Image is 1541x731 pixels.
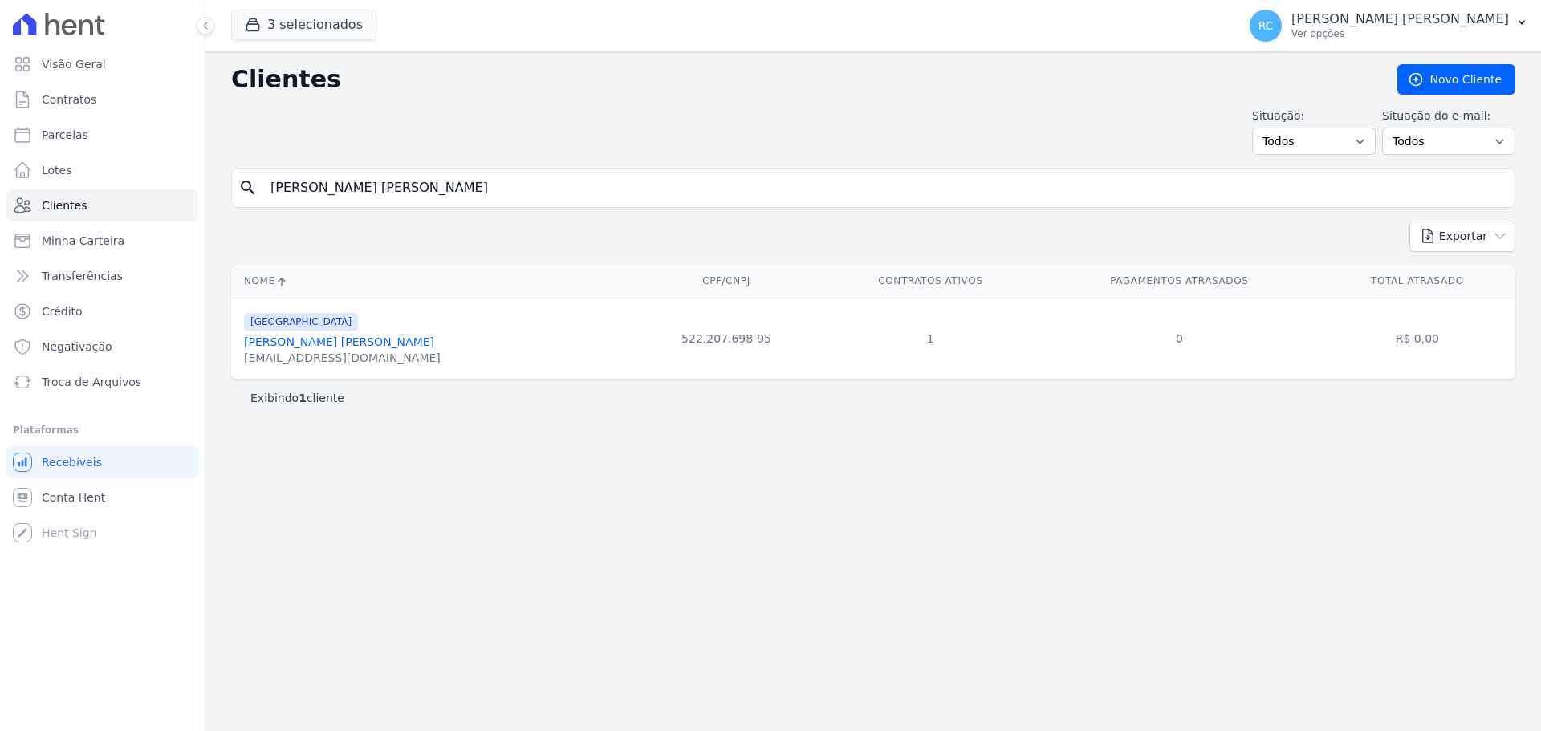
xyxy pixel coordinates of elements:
th: Contratos Ativos [822,265,1039,298]
span: Conta Hent [42,489,105,506]
a: Troca de Arquivos [6,366,198,398]
button: 3 selecionados [231,10,376,40]
a: Novo Cliente [1397,64,1515,95]
span: [GEOGRAPHIC_DATA] [244,313,358,331]
span: Crédito [42,303,83,319]
p: Exibindo cliente [250,390,344,406]
td: 0 [1039,298,1319,379]
span: Contratos [42,91,96,108]
td: R$ 0,00 [1319,298,1515,379]
a: Clientes [6,189,198,221]
td: 1 [822,298,1039,379]
a: Negativação [6,331,198,363]
p: [PERSON_NAME] [PERSON_NAME] [1291,11,1509,27]
span: Lotes [42,162,72,178]
th: Pagamentos Atrasados [1039,265,1319,298]
a: Crédito [6,295,198,327]
span: Recebíveis [42,454,102,470]
a: Parcelas [6,119,198,151]
label: Situação do e-mail: [1382,108,1515,124]
span: RC [1258,20,1274,31]
th: CPF/CNPJ [631,265,821,298]
a: [PERSON_NAME] [PERSON_NAME] [244,335,434,348]
h2: Clientes [231,65,1372,94]
p: Ver opções [1291,27,1509,40]
b: 1 [299,392,307,404]
label: Situação: [1252,108,1376,124]
span: Transferências [42,268,123,284]
span: Parcelas [42,127,88,143]
a: Minha Carteira [6,225,198,257]
div: Plataformas [13,420,192,440]
span: Clientes [42,197,87,213]
span: Minha Carteira [42,233,124,249]
a: Visão Geral [6,48,198,80]
span: Visão Geral [42,56,106,72]
a: Lotes [6,154,198,186]
i: search [238,178,258,197]
span: Negativação [42,339,112,355]
button: RC [PERSON_NAME] [PERSON_NAME] Ver opções [1237,3,1541,48]
div: [EMAIL_ADDRESS][DOMAIN_NAME] [244,350,441,366]
a: Conta Hent [6,481,198,514]
a: Recebíveis [6,446,198,478]
th: Total Atrasado [1319,265,1515,298]
button: Exportar [1409,221,1515,252]
input: Buscar por nome, CPF ou e-mail [261,172,1508,204]
th: Nome [231,265,631,298]
a: Contratos [6,83,198,116]
a: Transferências [6,260,198,292]
span: Troca de Arquivos [42,374,141,390]
td: 522.207.698-95 [631,298,821,379]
